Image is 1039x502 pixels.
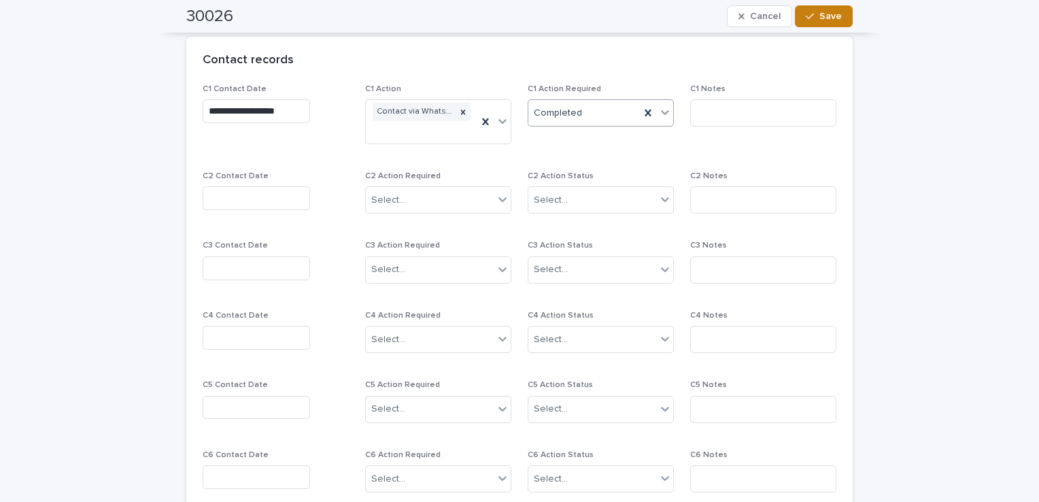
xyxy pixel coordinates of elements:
[365,172,441,180] span: C2 Action Required
[727,5,792,27] button: Cancel
[534,263,568,277] div: Select...
[690,241,727,250] span: C3 Notes
[203,241,268,250] span: C3 Contact Date
[371,333,405,347] div: Select...
[203,53,294,68] h2: Contact records
[371,402,405,416] div: Select...
[203,172,269,180] span: C2 Contact Date
[690,451,728,459] span: C6 Notes
[203,312,269,320] span: C4 Contact Date
[795,5,853,27] button: Save
[534,193,568,207] div: Select...
[371,472,405,486] div: Select...
[528,312,594,320] span: C4 Action Status
[203,451,269,459] span: C6 Contact Date
[203,381,268,389] span: C5 Contact Date
[365,381,440,389] span: C5 Action Required
[534,472,568,486] div: Select...
[365,451,441,459] span: C6 Action Required
[365,312,441,320] span: C4 Action Required
[819,12,842,21] span: Save
[528,381,593,389] span: C5 Action Status
[690,85,726,93] span: C1 Notes
[373,103,456,121] div: Contact via WhatsApp
[371,263,405,277] div: Select...
[365,241,440,250] span: C3 Action Required
[528,85,601,93] span: C1 Action Required
[528,172,594,180] span: C2 Action Status
[690,381,727,389] span: C5 Notes
[528,241,593,250] span: C3 Action Status
[534,106,582,120] span: Completed
[690,172,728,180] span: C2 Notes
[690,312,728,320] span: C4 Notes
[371,193,405,207] div: Select...
[203,85,267,93] span: C1 Contact Date
[534,333,568,347] div: Select...
[534,402,568,416] div: Select...
[365,85,401,93] span: C1 Action
[528,451,594,459] span: C6 Action Status
[750,12,781,21] span: Cancel
[186,7,233,27] h2: 30026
